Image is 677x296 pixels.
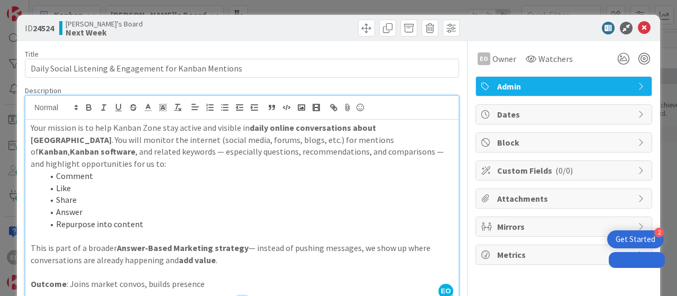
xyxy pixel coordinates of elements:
div: Open Get Started checklist, remaining modules: 2 [607,230,664,248]
span: Watchers [538,52,573,65]
span: Metrics [497,248,633,261]
li: Share [43,194,453,206]
p: Your mission is to help Kanban Zone stay active and visible in . You will monitor the internet (s... [31,122,453,170]
span: ( 0/0 ) [555,165,573,176]
span: Description [25,86,61,95]
strong: Answer-Based Marketing strategy [117,243,249,253]
span: Mirrors [497,220,633,233]
input: type card name here... [25,59,459,78]
span: Admin [497,80,633,93]
div: EO [478,52,490,65]
p: This is part of a broader — instead of pushing messages, we show up where conversations are alrea... [31,242,453,266]
strong: Outcome [31,279,67,289]
span: ID [25,22,54,34]
li: Answer [43,206,453,218]
div: Get Started [616,234,655,245]
label: Title [25,49,39,59]
strong: add value [179,255,216,265]
div: 2 [654,228,664,237]
li: Like [43,182,453,194]
strong: Kanban [39,146,68,157]
span: Owner [492,52,516,65]
li: Comment [43,170,453,182]
p: : Joins market convos, builds presence [31,278,453,290]
span: Block [497,136,633,149]
li: Repurpose into content [43,218,453,230]
span: Attachments [497,192,633,205]
strong: daily online conversations about [GEOGRAPHIC_DATA] [31,122,378,145]
b: 24524 [33,23,54,33]
strong: Kanban software [70,146,135,157]
b: Next Week [66,28,143,37]
span: [PERSON_NAME]'s Board [66,20,143,28]
span: Dates [497,108,633,121]
span: Custom Fields [497,164,633,177]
